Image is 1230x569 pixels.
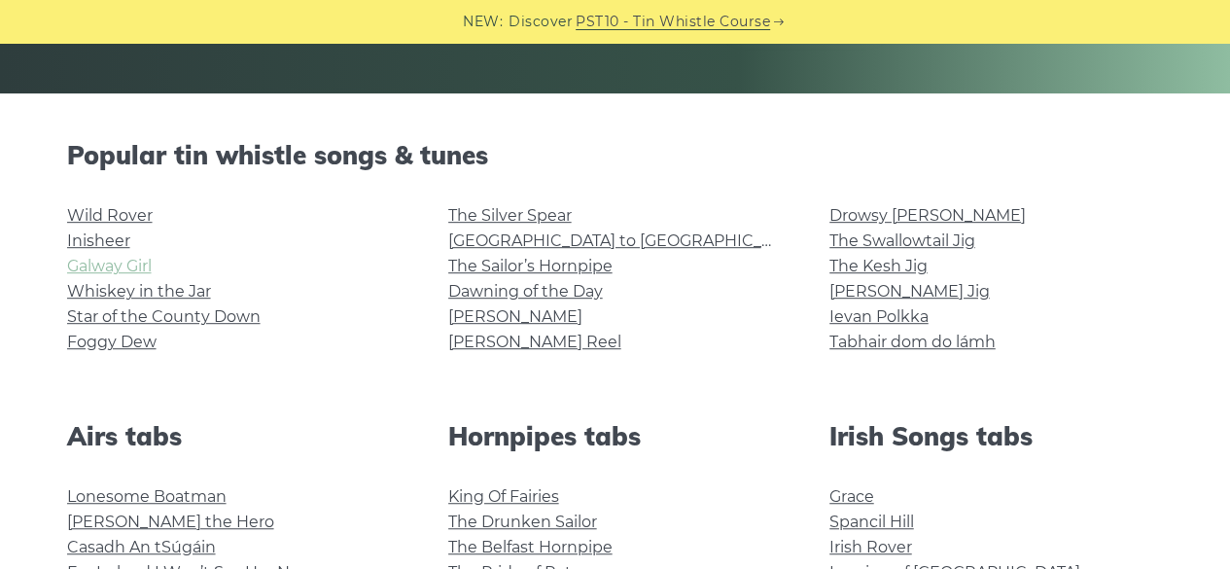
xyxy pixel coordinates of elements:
h2: Airs tabs [67,421,402,451]
span: Discover [509,11,573,33]
a: [PERSON_NAME] Jig [829,282,990,301]
a: The Belfast Hornpipe [448,538,613,556]
h2: Hornpipes tabs [448,421,783,451]
a: Wild Rover [67,206,153,225]
a: Tabhair dom do lámh [829,333,996,351]
a: The Silver Spear [448,206,572,225]
a: Casadh An tSúgáin [67,538,216,556]
a: Star of the County Down [67,307,261,326]
a: [PERSON_NAME] Reel [448,333,621,351]
a: The Drunken Sailor [448,513,597,531]
a: Dawning of the Day [448,282,603,301]
a: Spancil Hill [829,513,914,531]
a: [PERSON_NAME] the Hero [67,513,274,531]
a: The Sailor’s Hornpipe [448,257,613,275]
h2: Irish Songs tabs [829,421,1164,451]
a: The Swallowtail Jig [829,231,975,250]
a: King Of Fairies [448,487,559,506]
a: Drowsy [PERSON_NAME] [829,206,1026,225]
a: [GEOGRAPHIC_DATA] to [GEOGRAPHIC_DATA] [448,231,807,250]
a: Inisheer [67,231,130,250]
a: [PERSON_NAME] [448,307,582,326]
a: Foggy Dew [67,333,157,351]
a: The Kesh Jig [829,257,928,275]
a: Ievan Polkka [829,307,929,326]
a: Lonesome Boatman [67,487,227,506]
span: NEW: [463,11,503,33]
a: Galway Girl [67,257,152,275]
a: Grace [829,487,874,506]
a: PST10 - Tin Whistle Course [576,11,770,33]
a: Irish Rover [829,538,912,556]
a: Whiskey in the Jar [67,282,211,301]
h2: Popular tin whistle songs & tunes [67,140,1164,170]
